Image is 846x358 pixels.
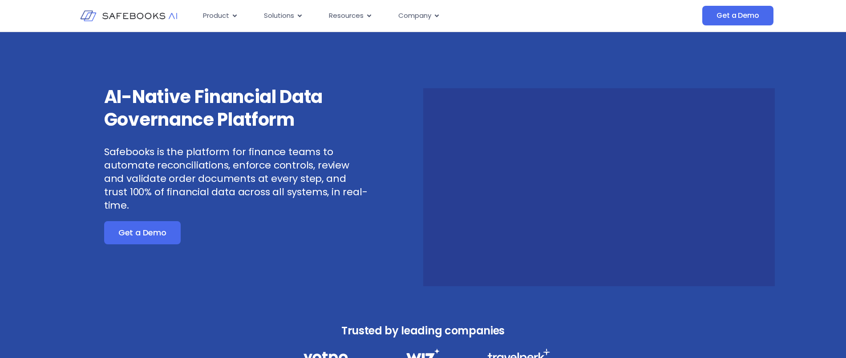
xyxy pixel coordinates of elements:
[398,11,431,21] span: Company
[196,7,613,25] nav: Menu
[104,221,181,244] a: Get a Demo
[104,145,368,212] p: Safebooks is the platform for finance teams to automate reconciliations, enforce controls, review...
[203,11,229,21] span: Product
[716,11,759,20] span: Get a Demo
[702,6,773,25] a: Get a Demo
[118,228,166,237] span: Get a Demo
[329,11,364,21] span: Resources
[104,86,368,131] h3: AI-Native Financial Data Governance Platform
[284,322,563,340] h3: Trusted by leading companies
[264,11,294,21] span: Solutions
[196,7,613,25] div: Menu Toggle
